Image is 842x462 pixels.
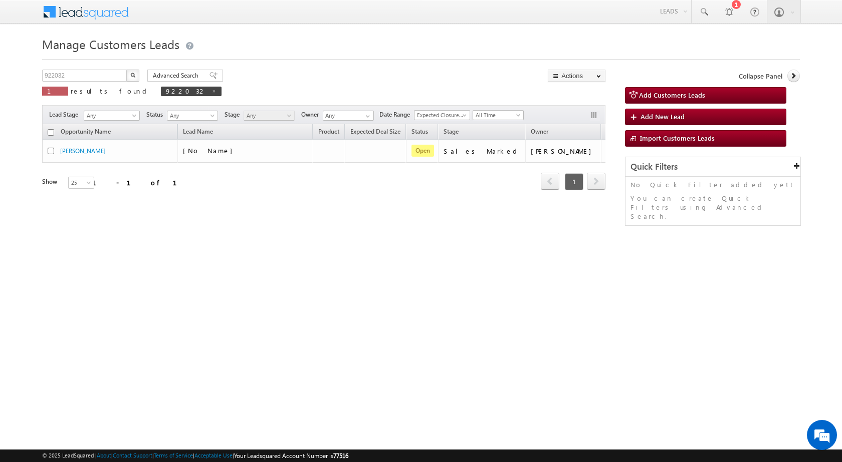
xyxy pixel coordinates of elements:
[444,128,459,135] span: Stage
[601,126,631,139] span: Actions
[541,174,559,190] a: prev
[97,452,111,458] a: About
[587,174,605,190] a: next
[146,110,167,119] span: Status
[49,110,82,119] span: Lead Stage
[641,112,685,121] span: Add New Lead
[406,126,433,139] a: Status
[225,110,244,119] span: Stage
[473,110,524,120] a: All Time
[323,111,374,121] input: Type to Search
[244,111,292,120] span: Any
[71,87,150,95] span: results found
[360,111,373,121] a: Show All Items
[178,126,218,139] span: Lead Name
[565,173,583,190] span: 1
[739,72,782,81] span: Collapse Panel
[56,126,116,139] a: Opportunity Name
[166,87,206,95] span: 922032
[183,146,238,155] span: [No Name]
[153,71,201,80] span: Advanced Search
[84,111,140,121] a: Any
[69,178,95,187] span: 25
[548,70,605,82] button: Actions
[167,111,215,120] span: Any
[130,73,135,78] img: Search
[531,128,548,135] span: Owner
[167,111,218,121] a: Any
[47,87,63,95] span: 1
[42,451,348,460] span: © 2025 LeadSquared | | | | |
[60,147,106,155] a: [PERSON_NAME]
[194,452,233,458] a: Acceptable Use
[61,128,111,135] span: Opportunity Name
[640,134,715,142] span: Import Customers Leads
[473,111,521,120] span: All Time
[92,177,189,188] div: 1 - 1 of 1
[541,173,559,190] span: prev
[234,452,348,459] span: Your Leadsquared Account Number is
[414,110,470,120] a: Expected Closure Date
[42,36,179,52] span: Manage Customers Leads
[84,111,136,120] span: Any
[244,111,295,121] a: Any
[68,177,94,189] a: 25
[154,452,193,458] a: Terms of Service
[42,177,60,186] div: Show
[48,129,54,136] input: Check all records
[531,147,596,156] div: [PERSON_NAME]
[301,110,323,119] span: Owner
[414,111,467,120] span: Expected Closure Date
[411,145,434,157] span: Open
[113,452,152,458] a: Contact Support
[630,194,795,221] p: You can create Quick Filters using Advanced Search.
[439,126,464,139] a: Stage
[345,126,405,139] a: Expected Deal Size
[630,180,795,189] p: No Quick Filter added yet!
[625,157,800,177] div: Quick Filters
[350,128,400,135] span: Expected Deal Size
[587,173,605,190] span: next
[639,91,705,99] span: Add Customers Leads
[444,147,521,156] div: Sales Marked
[379,110,414,119] span: Date Range
[318,128,339,135] span: Product
[333,452,348,459] span: 77516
